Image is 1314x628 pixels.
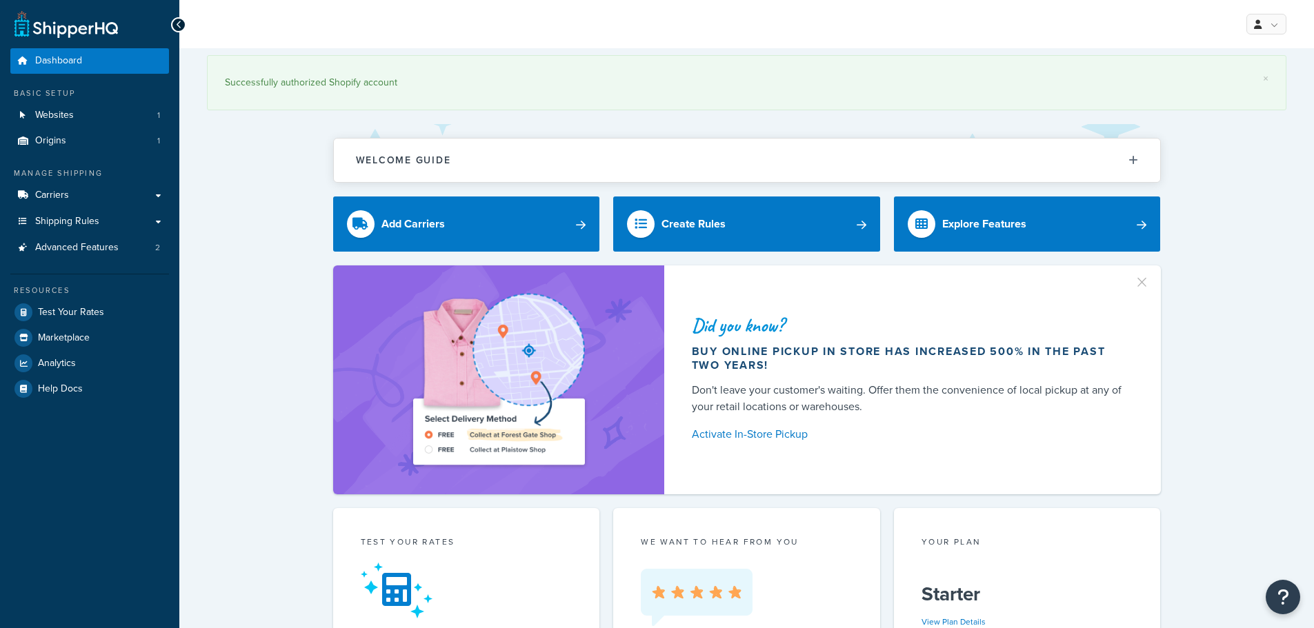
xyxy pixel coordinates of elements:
a: Carriers [10,183,169,208]
a: Websites1 [10,103,169,128]
div: Manage Shipping [10,168,169,179]
div: Add Carriers [381,214,445,234]
div: Create Rules [661,214,726,234]
div: Resources [10,285,169,296]
span: Carriers [35,190,69,201]
span: Help Docs [38,383,83,395]
a: Marketplace [10,325,169,350]
h2: Welcome Guide [356,155,451,165]
div: Your Plan [922,536,1133,551]
li: Websites [10,103,169,128]
button: Welcome Guide [334,139,1160,182]
a: Dashboard [10,48,169,74]
a: Analytics [10,351,169,376]
span: 2 [155,242,160,254]
span: 1 [157,110,160,121]
a: View Plan Details [922,616,986,628]
span: 1 [157,135,160,147]
button: Open Resource Center [1266,580,1300,614]
span: Shipping Rules [35,216,99,227]
p: we want to hear from you [641,536,853,548]
div: Don't leave your customer's waiting. Offer them the convenience of local pickup at any of your re... [692,382,1128,415]
a: Shipping Rules [10,209,169,234]
div: Did you know? [692,316,1128,335]
a: Help Docs [10,376,169,401]
li: Origins [10,128,169,154]
span: Origins [35,135,66,147]
a: × [1263,73,1268,84]
div: Successfully authorized Shopify account [225,73,1268,92]
span: Analytics [38,358,76,369]
div: Test your rates [361,536,573,551]
a: Advanced Features2 [10,235,169,261]
span: Marketplace [38,332,90,344]
div: Buy online pickup in store has increased 500% in the past two years! [692,345,1128,372]
span: Test Your Rates [38,307,104,318]
a: Create Rules [613,196,880,252]
span: Dashboard [35,55,82,67]
span: Websites [35,110,74,121]
a: Explore Features [894,196,1161,252]
a: Add Carriers [333,196,600,252]
a: Test Your Rates [10,300,169,325]
div: Explore Features [942,214,1026,234]
li: Advanced Features [10,235,169,261]
a: Activate In-Store Pickup [692,425,1128,444]
a: Origins1 [10,128,169,154]
span: Advanced Features [35,242,119,254]
div: Basic Setup [10,88,169,99]
img: ad-shirt-map-b0359fc47e01cab431d101c4b569394f6a03f54285957d908178d52f29eb9668.png [374,286,624,474]
h5: Starter [922,583,1133,605]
